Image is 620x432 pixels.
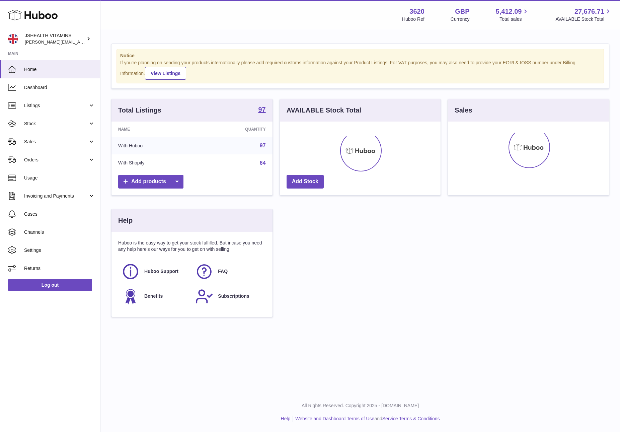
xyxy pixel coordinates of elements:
[111,154,198,172] td: With Shopify
[111,137,198,154] td: With Huboo
[24,265,95,272] span: Returns
[122,263,188,281] a: Huboo Support
[24,139,88,145] span: Sales
[382,416,440,421] a: Service Terms & Conditions
[258,106,265,113] strong: 97
[260,160,266,166] a: 64
[118,106,161,115] h3: Total Listings
[24,66,95,73] span: Home
[293,416,440,422] li: and
[122,287,188,305] a: Benefits
[24,157,88,163] span: Orders
[287,175,324,189] a: Add Stock
[24,247,95,254] span: Settings
[25,32,85,45] div: JSHEALTH VITAMINS
[25,39,134,45] span: [PERSON_NAME][EMAIL_ADDRESS][DOMAIN_NAME]
[24,102,88,109] span: Listings
[198,122,272,137] th: Quantity
[499,16,529,22] span: Total sales
[118,216,133,225] h3: Help
[144,268,178,275] span: Huboo Support
[144,293,163,299] span: Benefits
[295,416,374,421] a: Website and Dashboard Terms of Use
[218,293,249,299] span: Subscriptions
[24,175,95,181] span: Usage
[24,211,95,217] span: Cases
[145,67,186,80] a: View Listings
[409,7,424,16] strong: 3620
[260,143,266,148] a: 97
[8,34,18,44] img: francesca@jshealthvitamins.com
[258,106,265,114] a: 97
[120,53,600,59] strong: Notice
[8,279,92,291] a: Log out
[451,16,470,22] div: Currency
[455,7,469,16] strong: GBP
[281,416,291,421] a: Help
[574,7,604,16] span: 27,676.71
[24,229,95,235] span: Channels
[195,263,262,281] a: FAQ
[118,240,266,253] p: Huboo is the easy way to get your stock fulfilled. But incase you need any help here's our ways f...
[555,16,612,22] span: AVAILABLE Stock Total
[218,268,228,275] span: FAQ
[555,7,612,22] a: 27,676.71 AVAILABLE Stock Total
[106,403,615,409] p: All Rights Reserved. Copyright 2025 - [DOMAIN_NAME]
[195,287,262,305] a: Subscriptions
[120,60,600,80] div: If you're planning on sending your products internationally please add required customs informati...
[402,16,424,22] div: Huboo Ref
[24,84,95,91] span: Dashboard
[24,121,88,127] span: Stock
[24,193,88,199] span: Invoicing and Payments
[496,7,530,22] a: 5,412.09 Total sales
[111,122,198,137] th: Name
[496,7,522,16] span: 5,412.09
[455,106,472,115] h3: Sales
[287,106,361,115] h3: AVAILABLE Stock Total
[118,175,183,189] a: Add products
